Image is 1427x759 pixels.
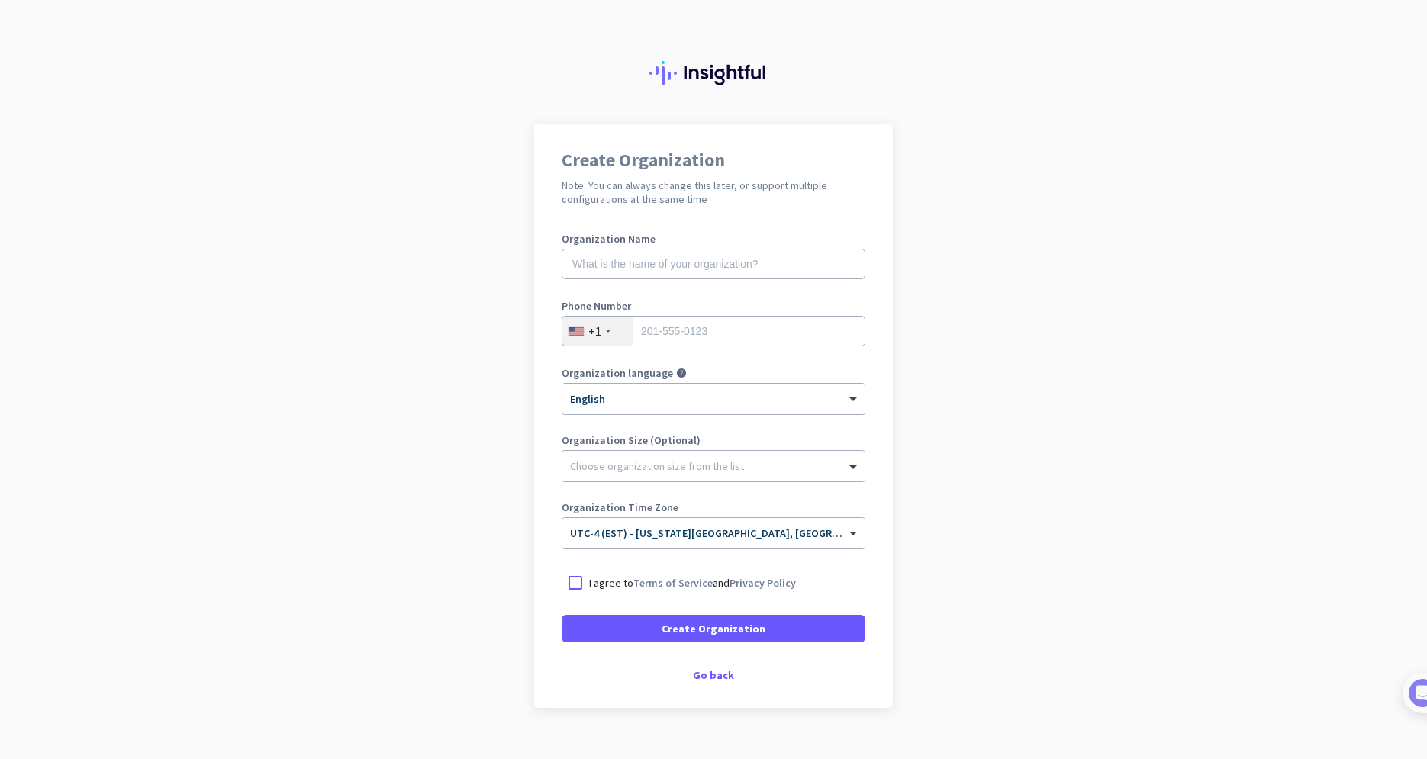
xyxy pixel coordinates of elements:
a: Privacy Policy [730,576,796,590]
img: Insightful [649,61,778,85]
button: Create Organization [562,615,865,642]
p: I agree to and [589,575,796,590]
label: Organization language [562,368,673,378]
input: What is the name of your organization? [562,249,865,279]
div: +1 [588,323,601,339]
label: Organization Name [562,233,865,244]
label: Organization Size (Optional) [562,435,865,445]
label: Organization Time Zone [562,502,865,513]
h1: Create Organization [562,151,865,169]
h2: Note: You can always change this later, or support multiple configurations at the same time [562,178,865,206]
input: 201-555-0123 [562,316,865,346]
label: Phone Number [562,301,865,311]
a: Terms of Service [633,576,713,590]
span: Create Organization [662,621,765,636]
i: help [676,368,687,378]
div: Go back [562,670,865,680]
